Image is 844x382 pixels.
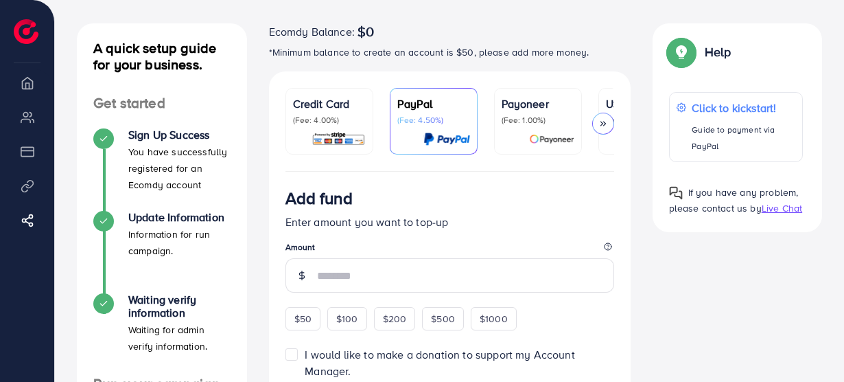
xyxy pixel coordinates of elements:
[285,214,614,230] p: Enter amount you want to top-up
[128,211,231,224] h4: Update Information
[305,347,574,378] span: I would like to make a donation to support my Account Manager.
[77,40,247,73] h4: A quick setup guide for your business.
[14,19,38,44] img: logo
[285,241,614,258] legend: Amount
[692,122,795,155] p: Guide to payment via PayPal
[606,95,679,112] p: USDT
[293,115,366,126] p: (Fee: 4.00%)
[128,322,231,355] p: Waiting for admin verify information.
[529,131,574,147] img: card
[128,293,231,319] h4: Waiting verify information
[77,128,247,211] li: Sign Up Success
[312,131,366,147] img: card
[294,312,312,326] span: $50
[357,23,374,40] span: $0
[480,312,508,326] span: $1000
[762,201,802,215] span: Live Chat
[128,144,231,193] p: You have successfully registered for an Ecomdy account
[502,115,574,126] p: (Fee: 1.00%)
[269,23,355,40] span: Ecomdy Balance:
[692,100,795,116] p: Click to kickstart!
[669,186,799,215] span: If you have any problem, please contact us by
[397,95,470,112] p: PayPal
[128,128,231,142] h4: Sign Up Success
[77,293,247,376] li: Waiting verify information
[77,211,247,293] li: Update Information
[383,312,407,326] span: $200
[397,115,470,126] p: (Fee: 4.50%)
[77,95,247,112] h4: Get started
[336,312,358,326] span: $100
[786,320,834,372] iframe: Chat
[502,95,574,112] p: Payoneer
[128,226,231,259] p: Information for run campaign.
[269,44,631,60] p: *Minimum balance to create an account is $50, please add more money.
[705,44,731,60] p: Help
[285,188,353,208] h3: Add fund
[669,40,694,65] img: Popup guide
[431,312,455,326] span: $500
[293,95,366,112] p: Credit Card
[423,131,470,147] img: card
[669,186,683,200] img: Popup guide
